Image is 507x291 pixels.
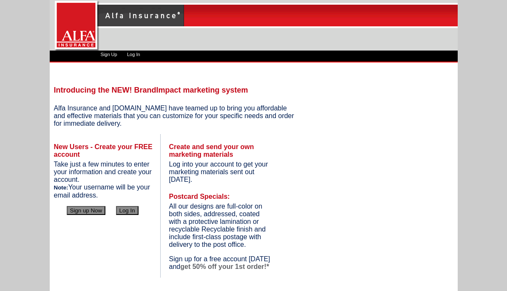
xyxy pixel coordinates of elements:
[169,203,271,249] p: All our designs are full-color on both sides, addressed, coated with a protective lamination or r...
[116,206,139,215] button: Log In
[54,105,298,127] p: Alfa Insurance and [DOMAIN_NAME] have teamed up to bring you affordable and effective materials t...
[127,52,140,57] a: Log In
[54,184,68,191] small: Note:
[169,255,271,271] p: Sign up for a free account [DATE] and
[169,143,271,158] h4: Create and send your own marketing materials
[54,87,298,98] h3: Introducing the NEW! BrandImpact marketing system
[180,263,269,270] strong: get 50% off your 1st order!*
[54,143,156,158] h4: New Users - Create your FREE account
[101,52,117,57] a: Sign Up
[169,193,271,201] h4: Postcard Specials:
[67,206,106,215] button: Sign up Now
[169,161,271,184] p: Log into your account to get your marketing materials sent out [DATE].
[54,161,156,199] p: Take just a few minutes to enter your information and create your account. Your username will be ...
